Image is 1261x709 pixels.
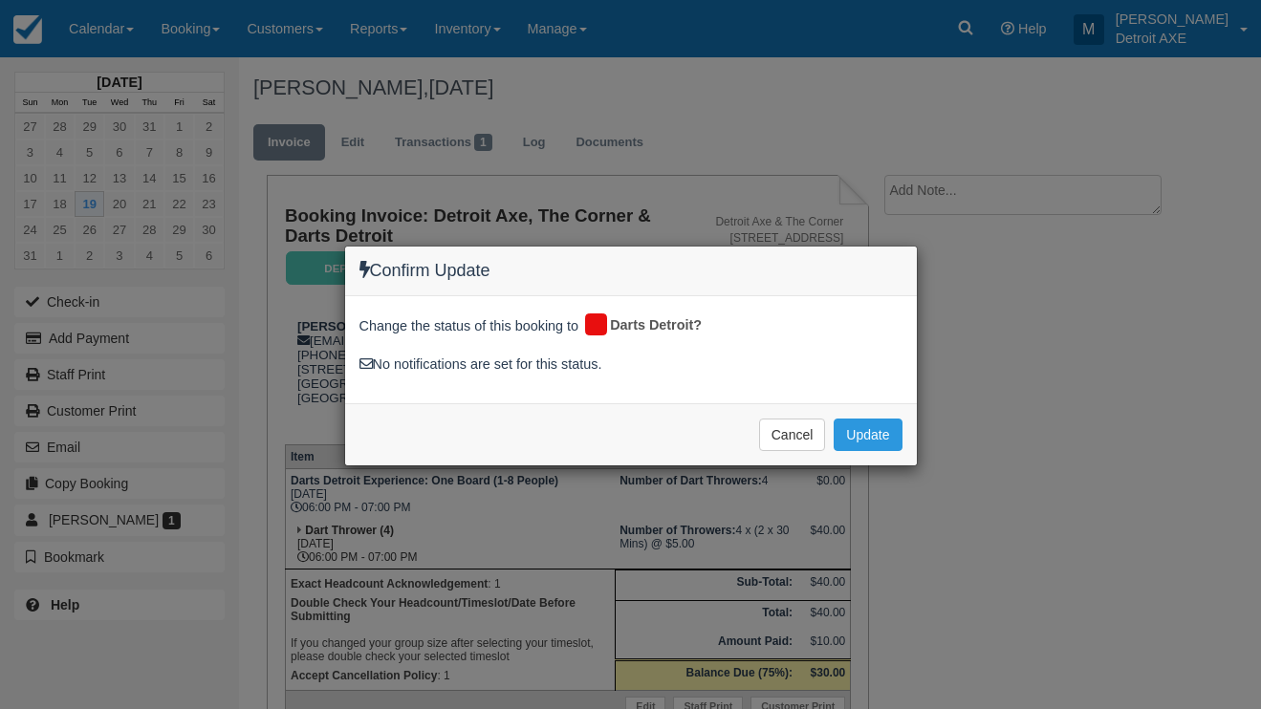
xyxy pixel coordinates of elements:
button: Update [834,419,902,451]
h4: Confirm Update [359,261,902,281]
button: Cancel [759,419,826,451]
div: No notifications are set for this status. [359,354,902,375]
div: Darts Detroit? [582,311,715,341]
span: Change the status of this booking to [359,316,579,341]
